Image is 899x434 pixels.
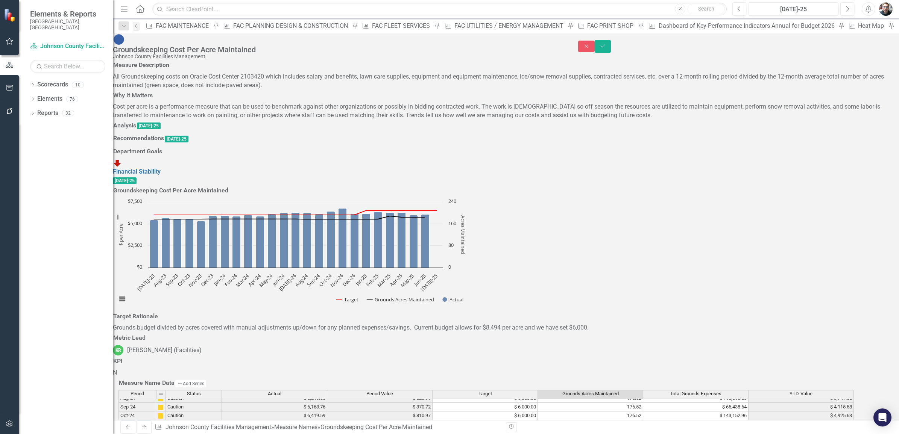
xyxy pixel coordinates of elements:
img: cBAA0RP0Y6D5n+AAAAAElFTkSuQmCC [158,404,164,410]
text: Jan-25 [353,272,368,287]
path: Dec-23, 5,905.10477242. Actual. [209,216,217,268]
input: Search Below... [30,60,105,73]
path: Jul-23, 5,432.67798614. Actual. [150,220,158,268]
div: [DATE]-25 [751,5,836,14]
button: Show Grounds Acres Maintained [367,296,434,303]
text: $5,000 [128,220,142,227]
path: Aug-24, 6,249.56002372. Actual. [303,213,311,268]
text: May-25 [399,272,415,289]
path: Oct-24, 6,419.59297543. Actual. [327,211,335,268]
text: Oct-23 [176,272,191,287]
h3: Analysis [113,122,136,129]
div: FAC MAINTENANCE [156,21,211,30]
div: Open Intercom Messenger [873,408,891,426]
text: Apr-24 [247,272,262,287]
path: Nov-24, 6,742.68829114. Actual. [339,208,347,268]
a: FAC FLEET SERVICES [360,21,432,30]
div: 76 [66,96,78,102]
path: Jan-25, 6,147.69799265. Actual. [362,213,371,268]
text: $2,500 [128,242,142,248]
path: Apr-25, 6,283.83298035. Actual. [398,212,406,268]
text: Oct-24 [317,272,333,287]
text: [DATE]-24 [278,272,298,292]
text: Nov-23 [187,272,203,288]
div: FAC PLANNING DESIGN & CONSTRUCTION [233,21,350,30]
span: YTD-Value [790,391,812,396]
path: Jan-24, 5,947.61800188. Actual. [221,215,229,268]
span: Total Grounds Expenses [670,391,721,396]
text: May-24 [258,272,274,289]
a: Measure Names [274,423,317,431]
path: Mar-25, 6,291.78421333. Actual. [386,212,394,268]
g: Actual, series 3 of 3. Bar series with 25 bars. Y axis, $ per Acre. [150,202,437,268]
td: Caution [166,403,222,411]
button: Add Series [175,380,206,387]
span: Cost per acre is a performance measure that can be used to benchmark against other organizations ... [113,103,880,119]
h3: Recommendations [113,135,164,142]
h3: Why It Matters [113,92,153,99]
path: Jul-24, 6,260.21004805. Actual. [292,212,300,268]
h3: Metric Lead [113,334,146,341]
p: Grounds budget divided by acres covered with manual adjustments up/down for any planned expenses/... [113,324,589,332]
div: Johnson County Facilities Management [113,54,563,59]
text: Dec-24 [341,272,357,288]
text: Apr-25 [389,272,404,287]
path: Oct-23, 5,528.77761447. Actual. [185,219,194,268]
td: 176.52 [538,411,643,420]
h3: Groundskeeping Cost Per Acre Maintained [113,187,228,194]
a: Reports [37,109,58,118]
text: 160 [448,220,456,227]
path: Sep-23, 5,547.17303561. Actual. [173,219,182,268]
img: John Beaudoin [879,2,893,16]
path: Dec-24, 6,165.86190328. Actual. [351,213,359,268]
div: FAC PRINT SHOP [587,21,636,30]
td: $ 143,152.96 [643,411,749,420]
button: [DATE]-25 [749,2,838,16]
div: FAC FLEET SERVICES [372,21,432,30]
text: Mar-25 [376,272,392,288]
span: Grounds Acres Maintained [562,391,619,396]
text: 240 [448,198,456,204]
img: cBAA0RP0Y6D5n+AAAAAElFTkSuQmCC [158,413,164,419]
path: Sep-24, 6,163.76406135. Actual. [315,213,323,268]
div: Heat Map [858,21,886,30]
text: Aug-23 [152,272,168,288]
span: [DATE]-25 [165,136,188,142]
text: Feb-24 [223,272,239,288]
td: $ 4,115.58 [749,403,854,411]
div: [PERSON_NAME] (Facilities) [127,346,202,355]
td: $ 6,419.59 [222,411,327,420]
img: No Information [113,33,125,45]
div: Dashboard of Key Performance Indicators Annual for Budget 2026 [659,21,836,30]
button: Show Target [336,296,358,303]
text: $ per Acre [117,224,124,246]
path: Nov-23, 5,303.15200678. Actual. [197,221,205,268]
span: [DATE]-25 [113,177,137,184]
small: [GEOGRAPHIC_DATA], [GEOGRAPHIC_DATA] [30,18,105,31]
td: Oct-24 [118,411,156,420]
button: Show Actual [442,296,463,303]
a: FAC PRINT SHOP [575,21,636,30]
a: Heat Map [846,21,886,30]
span: Period Value [366,391,393,396]
path: Mar-24, 6,012.2848696. Actual. [244,215,252,268]
text: Acres Maintained [460,215,466,254]
a: Scorecards [37,80,68,89]
span: Elements & Reports [30,9,105,18]
td: $ 6,000.00 [433,403,538,411]
svg: Interactive chart [113,198,471,311]
a: Johnson County Facilities Management [30,42,105,51]
span: Target [478,391,492,396]
a: FAC UTILITIES / ENERGY MANAGEMENT [442,21,565,30]
h3: Measure Description [113,62,169,68]
text: Mar-24 [234,272,251,288]
span: Search [698,6,714,12]
div: 10 [72,82,84,88]
text: $7,500 [128,198,142,204]
span: Actual [268,391,281,396]
text: Sep-24 [305,272,321,288]
text: Dec-23 [199,272,215,288]
span: [DATE]-25 [137,122,161,129]
h3: Department Goals [113,148,162,155]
